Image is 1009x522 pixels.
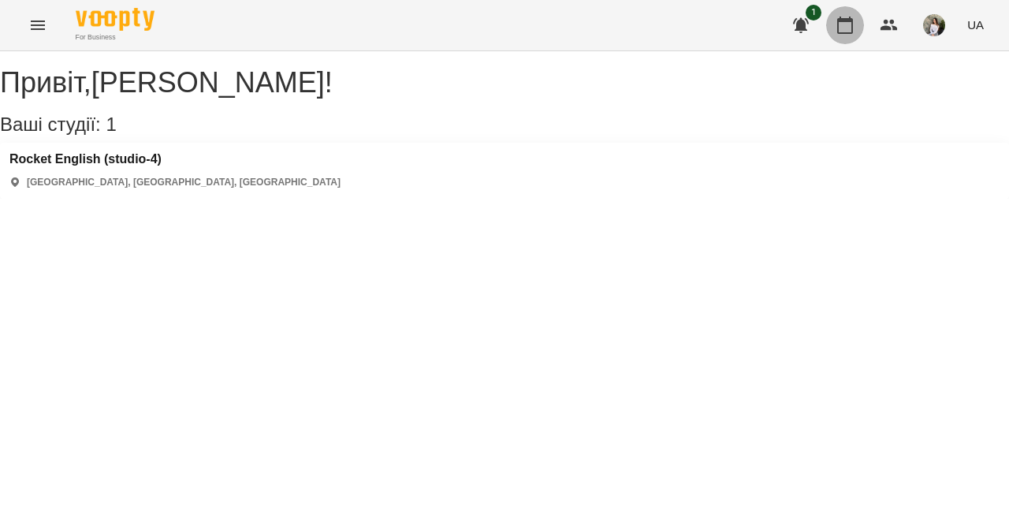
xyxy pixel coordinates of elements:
[76,8,155,31] img: Voopty Logo
[806,5,821,21] span: 1
[961,10,990,39] button: UA
[923,14,945,36] img: 4785574119de2133ce34c4aa96a95cba.jpeg
[19,6,57,44] button: Menu
[9,152,341,166] a: Rocket English (studio-4)
[76,32,155,43] span: For Business
[106,114,116,135] span: 1
[967,17,984,33] span: UA
[27,176,341,189] p: [GEOGRAPHIC_DATA], [GEOGRAPHIC_DATA], [GEOGRAPHIC_DATA]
